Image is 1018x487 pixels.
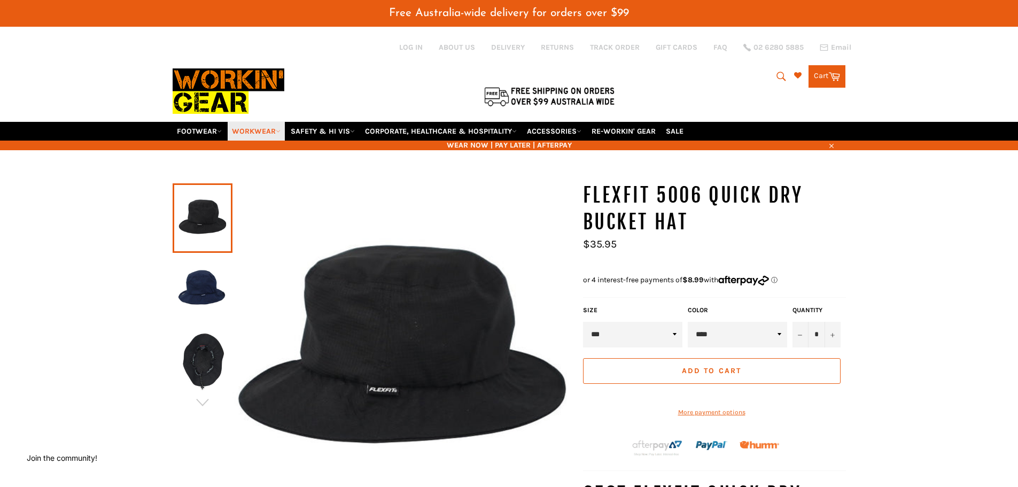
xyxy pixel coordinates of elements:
span: Free Australia-wide delivery for orders over $99 [389,7,629,19]
label: Size [583,306,682,315]
a: Log in [399,43,423,52]
button: Reduce item quantity by one [792,322,809,347]
img: FLEXFIT 5006 Quick Dry Bucket Hat - Workin' Gear [178,260,227,319]
button: Add to Cart [583,358,841,384]
button: Join the community! [27,453,97,462]
a: FOOTWEAR [173,122,226,141]
a: SALE [662,122,688,141]
a: More payment options [583,408,841,417]
a: 02 6280 5885 [743,44,804,51]
button: Increase item quantity by one [825,322,841,347]
a: WORKWEAR [228,122,285,141]
img: Workin Gear leaders in Workwear, Safety Boots, PPE, Uniforms. Australia's No.1 in Workwear [173,61,284,121]
span: $35.95 [583,238,617,250]
img: Humm_core_logo_RGB-01_300x60px_small_195d8312-4386-4de7-b182-0ef9b6303a37.png [740,441,779,449]
a: TRACK ORDER [590,42,640,52]
span: WEAR NOW | PAY LATER | AFTERPAY [173,140,846,150]
img: Flat $9.95 shipping Australia wide [483,85,616,107]
a: FAQ [713,42,727,52]
span: Email [831,44,851,51]
span: 02 6280 5885 [753,44,804,51]
a: RE-WORKIN' GEAR [587,122,660,141]
a: Email [820,43,851,52]
a: DELIVERY [491,42,525,52]
a: Cart [809,65,845,88]
span: Add to Cart [682,366,741,375]
img: paypal.png [696,430,727,461]
img: Afterpay-Logo-on-dark-bg_large.png [631,439,683,457]
a: RETURNS [541,42,574,52]
label: Color [688,306,787,315]
a: ABOUT US [439,42,475,52]
a: ACCESSORIES [523,122,586,141]
a: SAFETY & HI VIS [286,122,359,141]
img: FLEXFIT 5006 Quick Dry Bucket Hat - Workin' Gear [178,332,227,391]
h1: FLEXFIT 5006 Quick Dry Bucket Hat [583,182,846,235]
a: GIFT CARDS [656,42,697,52]
a: CORPORATE, HEALTHCARE & HOSPITALITY [361,122,521,141]
label: Quantity [792,306,841,315]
